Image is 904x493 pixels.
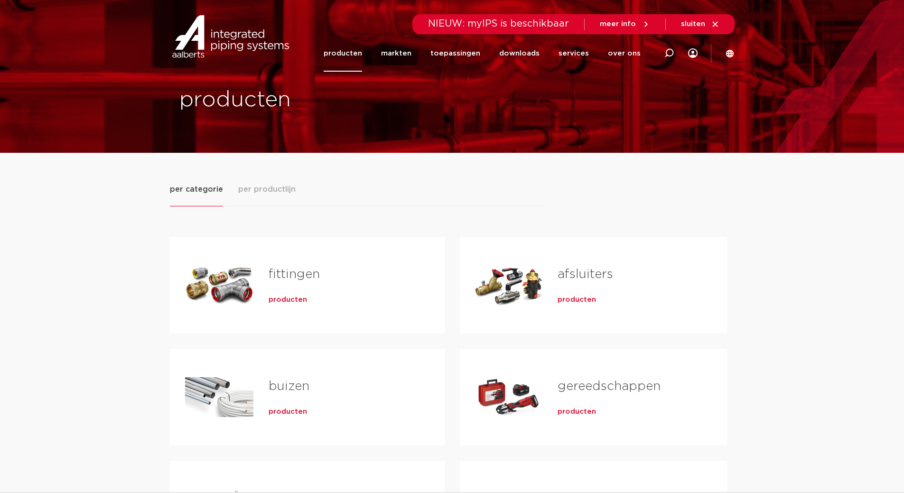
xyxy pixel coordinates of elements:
h1: producten [179,85,447,115]
a: producten [558,407,596,417]
a: buizen [269,380,309,392]
a: producten [324,35,362,72]
a: over ons [608,35,641,72]
span: per productlijn [238,184,296,195]
a: toepassingen [430,35,480,72]
a: producten [269,295,307,305]
span: sluiten [681,20,705,28]
a: meer info [600,20,650,28]
a: sluiten [681,20,719,28]
a: markten [381,35,411,72]
nav: Menu [324,35,641,72]
span: NIEUW: myIPS is beschikbaar [428,19,569,28]
span: meer info [600,20,636,28]
a: fittingen [269,268,320,280]
a: producten [558,295,596,305]
span: per categorie [170,184,223,195]
a: gereedschappen [558,380,661,392]
a: afsluiters [558,268,613,280]
a: downloads [499,35,540,72]
a: services [559,35,589,72]
a: producten [269,407,307,417]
